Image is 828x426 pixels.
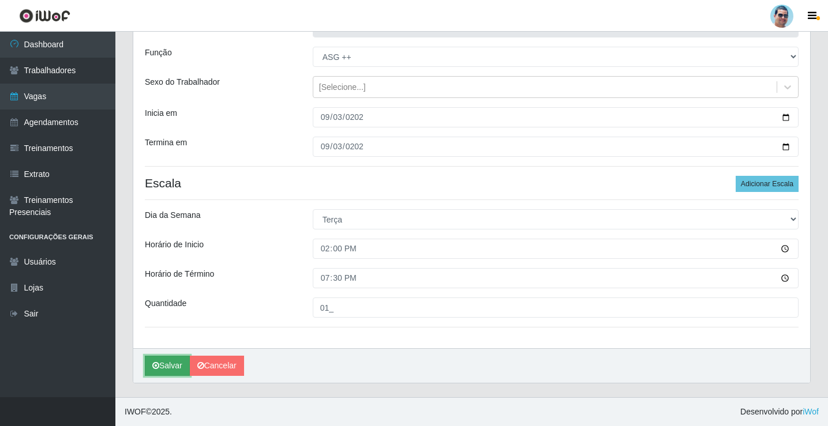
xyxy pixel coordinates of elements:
[190,356,244,376] a: Cancelar
[145,47,172,59] label: Função
[145,137,187,149] label: Termina em
[145,297,186,310] label: Quantidade
[145,76,220,88] label: Sexo do Trabalhador
[319,81,366,93] div: [Selecione...]
[313,107,799,127] input: 00/00/0000
[313,268,799,288] input: 00:00
[313,297,799,318] input: Informe a quantidade...
[736,176,799,192] button: Adicionar Escala
[313,239,799,259] input: 00:00
[125,407,146,416] span: IWOF
[145,268,214,280] label: Horário de Término
[313,137,799,157] input: 00/00/0000
[145,356,190,376] button: Salvar
[803,407,819,416] a: iWof
[125,406,172,418] span: © 2025 .
[145,176,799,190] h4: Escala
[19,9,70,23] img: CoreUI Logo
[145,239,204,251] label: Horário de Inicio
[145,107,177,119] label: Inicia em
[145,209,201,221] label: Dia da Semana
[740,406,819,418] span: Desenvolvido por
